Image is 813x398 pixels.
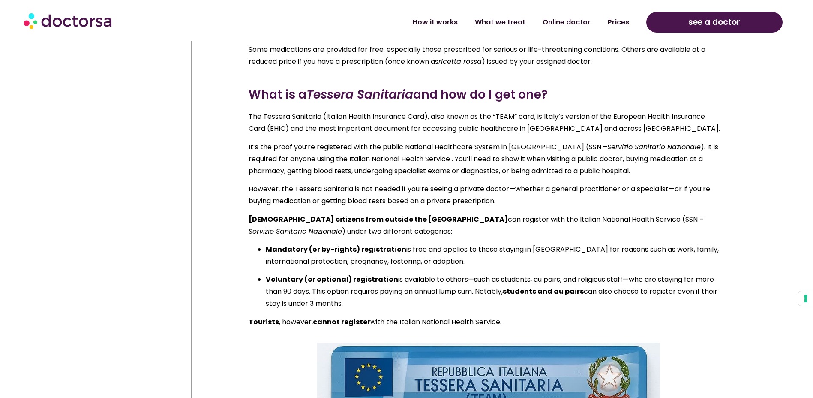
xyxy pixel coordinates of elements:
[466,12,534,32] a: What we treat
[599,12,638,32] a: Prices
[249,86,729,104] h3: What is a and how do I get one?
[249,226,342,236] em: Servizio Sanitario Nazionale
[266,244,729,268] p: is free and applies to those staying in [GEOGRAPHIC_DATA] for reasons such as work, family, inter...
[607,142,701,152] i: Servizio Sanitario Nazionale
[688,15,740,29] span: see a doctor
[404,12,466,32] a: How it works
[534,12,599,32] a: Online doctor
[646,12,783,33] a: see a doctor
[249,111,729,135] p: The Tessera Sanitaria (Italian Health Insurance Card), also known as the “TEAM” card, is Italy’s ...
[306,86,413,103] i: Tessera Sanitaria
[249,44,729,68] p: Some medications are provided for free, especially those prescribed for serious or life-threateni...
[266,244,406,254] strong: Mandatory (or by-rights) registration
[210,12,638,32] nav: Menu
[266,274,398,284] strong: Voluntary (or optional) registration
[266,274,729,310] p: is available to others—such as students, au pairs, and religious staff—who are staying for more t...
[249,214,508,224] strong: [DEMOGRAPHIC_DATA] citizens from outside the [GEOGRAPHIC_DATA]
[249,183,729,207] p: However, the Tessera Sanitaria is not needed if you’re seeing a private doctor—whether a general ...
[249,141,729,177] p: It’s the proof you’re registered with the public National Healthcare System in [GEOGRAPHIC_DATA] ...
[438,57,482,66] em: ricetta rossa
[249,316,729,328] p: , however, with the Italian National Health Service.
[249,214,729,238] p: can register with the Italian National Health Service (SSN – ) under two different categories:
[313,317,370,327] strong: cannot register
[798,291,813,306] button: Your consent preferences for tracking technologies
[503,286,584,296] strong: students and au pairs
[249,317,279,327] strong: Tourists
